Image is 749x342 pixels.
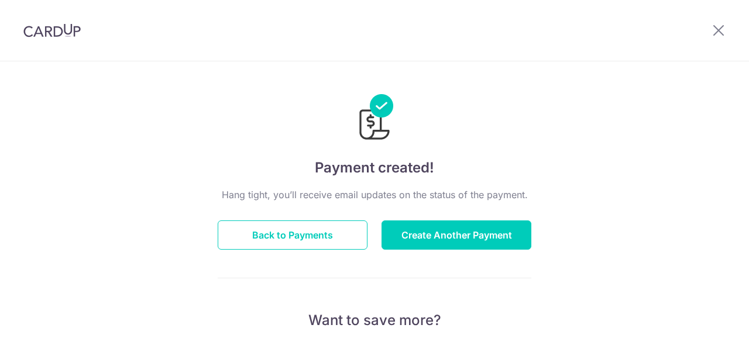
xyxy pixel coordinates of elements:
[218,220,367,250] button: Back to Payments
[218,157,531,178] h4: Payment created!
[23,23,81,37] img: CardUp
[218,188,531,202] p: Hang tight, you’ll receive email updates on the status of the payment.
[382,220,531,250] button: Create Another Payment
[356,94,393,143] img: Payments
[218,311,531,330] p: Want to save more?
